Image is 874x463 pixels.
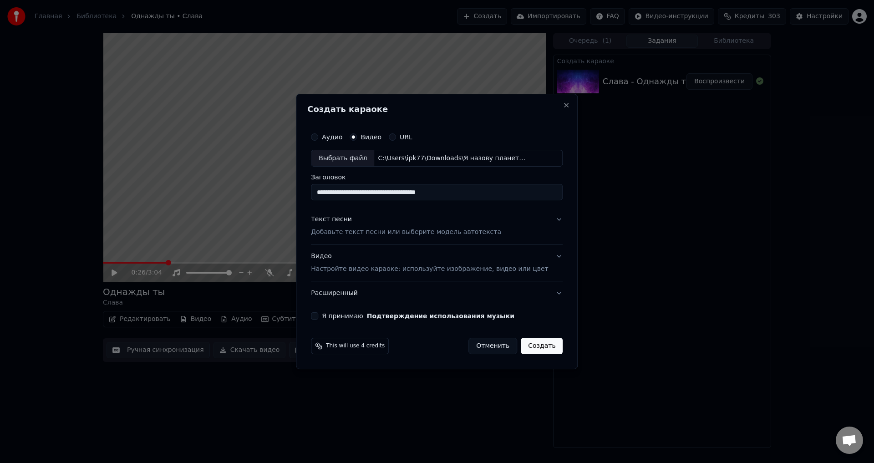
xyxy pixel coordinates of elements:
[311,228,501,237] p: Добавьте текст песни или выберите модель автотекста
[374,154,529,163] div: C:\Users\ipk77\Downloads\Я назову планету именем твоим [PERSON_NAME] Ротару1.mp4
[521,338,563,354] button: Создать
[311,252,548,274] div: Видео
[326,342,385,350] span: This will use 4 credits
[307,105,566,113] h2: Создать караоке
[311,245,563,281] button: ВидеоНастройте видео караоке: используйте изображение, видео или цвет
[361,134,381,140] label: Видео
[311,265,548,274] p: Настройте видео караоке: используйте изображение, видео или цвет
[311,281,563,305] button: Расширенный
[311,208,563,244] button: Текст песниДобавьте текст песни или выберите модель автотекста
[311,150,374,167] div: Выбрать файл
[311,174,563,181] label: Заголовок
[468,338,517,354] button: Отменить
[367,313,514,319] button: Я принимаю
[400,134,412,140] label: URL
[322,134,342,140] label: Аудио
[311,215,352,224] div: Текст песни
[322,313,514,319] label: Я принимаю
